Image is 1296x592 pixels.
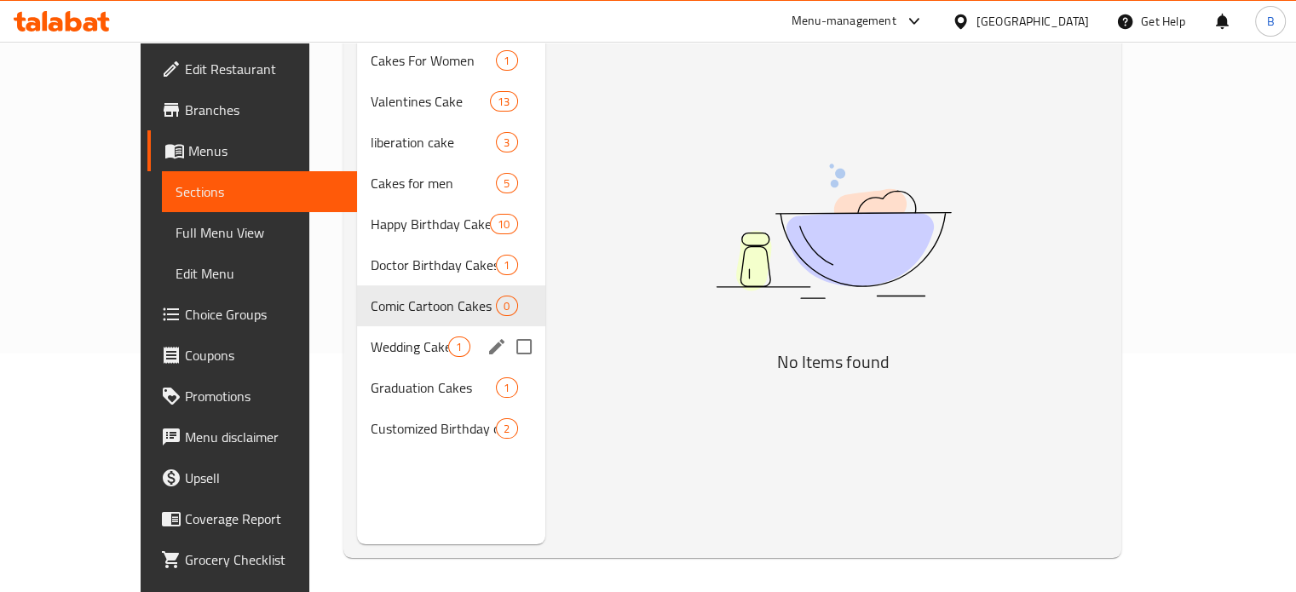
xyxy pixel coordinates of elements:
a: Menu disclaimer [147,417,357,457]
span: Cakes for men [371,173,496,193]
a: Sections [162,171,357,212]
a: Full Menu View [162,212,357,253]
span: Menus [188,141,343,161]
div: Menu-management [792,11,896,32]
div: items [490,214,517,234]
span: Edit Menu [176,263,343,284]
div: Cakes For Women1 [357,40,544,81]
div: items [496,255,517,275]
div: items [496,296,517,316]
div: items [496,173,517,193]
span: 0 [497,298,516,314]
div: liberation cake3 [357,122,544,163]
span: Comic Cartoon Cakes [371,296,496,316]
span: Doctor Birthday Cakes [371,255,496,275]
span: Edit Restaurant [185,59,343,79]
a: Menus [147,130,357,171]
span: Coverage Report [185,509,343,529]
a: Coupons [147,335,357,376]
h5: No Items found [620,348,1046,376]
a: Coverage Report [147,498,357,539]
div: Valentines Cake13 [357,81,544,122]
div: Doctor Birthday Cakes1 [357,244,544,285]
span: liberation cake [371,132,496,152]
div: [GEOGRAPHIC_DATA] [976,12,1089,31]
span: 1 [449,339,469,355]
div: Cakes for men5 [357,163,544,204]
span: 1 [497,53,516,69]
span: Happy Birthday Cakes [371,214,490,234]
a: Upsell [147,457,357,498]
div: Happy Birthday Cakes10 [357,204,544,244]
span: 5 [497,175,516,192]
div: items [496,132,517,152]
div: items [496,418,517,439]
div: items [490,91,517,112]
span: Choice Groups [185,304,343,325]
nav: Menu sections [357,33,544,456]
a: Edit Menu [162,253,357,294]
span: 13 [491,94,516,110]
div: Customized Birthday cakes2 [357,408,544,449]
span: Customized Birthday cakes [371,418,496,439]
span: Full Menu View [176,222,343,243]
span: Menu disclaimer [185,427,343,447]
div: Wedding Cakes1edit [357,326,544,367]
a: Grocery Checklist [147,539,357,580]
span: Graduation Cakes [371,377,496,398]
button: edit [484,334,510,359]
a: Choice Groups [147,294,357,335]
div: items [448,336,469,357]
span: 1 [497,380,516,396]
span: Cakes For Women [371,50,496,71]
span: Wedding Cakes [371,336,448,357]
span: Coupons [185,345,343,365]
span: 1 [497,257,516,273]
span: 3 [497,135,516,151]
div: items [496,50,517,71]
a: Branches [147,89,357,130]
span: Grocery Checklist [185,549,343,570]
a: Promotions [147,376,357,417]
span: 10 [491,216,516,233]
span: Branches [185,100,343,120]
span: Upsell [185,468,343,488]
span: Valentines Cake [371,91,490,112]
span: Sections [176,181,343,202]
div: Comic Cartoon Cakes0 [357,285,544,326]
div: Graduation Cakes1 [357,367,544,408]
a: Edit Restaurant [147,49,357,89]
div: items [496,377,517,398]
img: dish.svg [620,118,1046,344]
span: 2 [497,421,516,437]
span: B [1266,12,1274,31]
span: Promotions [185,386,343,406]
